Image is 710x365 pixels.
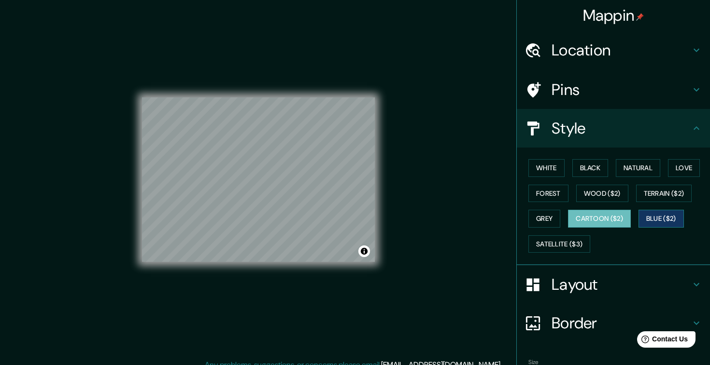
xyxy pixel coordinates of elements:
[552,119,691,138] h4: Style
[517,304,710,342] div: Border
[568,210,631,228] button: Cartoon ($2)
[552,275,691,294] h4: Layout
[576,185,628,203] button: Wood ($2)
[624,327,699,354] iframe: Help widget launcher
[639,210,684,228] button: Blue ($2)
[517,109,710,148] div: Style
[528,185,568,203] button: Forest
[552,80,691,99] h4: Pins
[552,313,691,333] h4: Border
[636,185,692,203] button: Terrain ($2)
[552,41,691,60] h4: Location
[636,13,644,21] img: pin-icon.png
[517,31,710,69] div: Location
[528,210,560,228] button: Grey
[583,6,644,25] h4: Mappin
[517,70,710,109] div: Pins
[528,235,590,253] button: Satellite ($3)
[616,159,660,177] button: Natural
[142,97,375,262] canvas: Map
[572,159,609,177] button: Black
[668,159,700,177] button: Love
[528,159,565,177] button: White
[358,245,370,257] button: Toggle attribution
[517,265,710,304] div: Layout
